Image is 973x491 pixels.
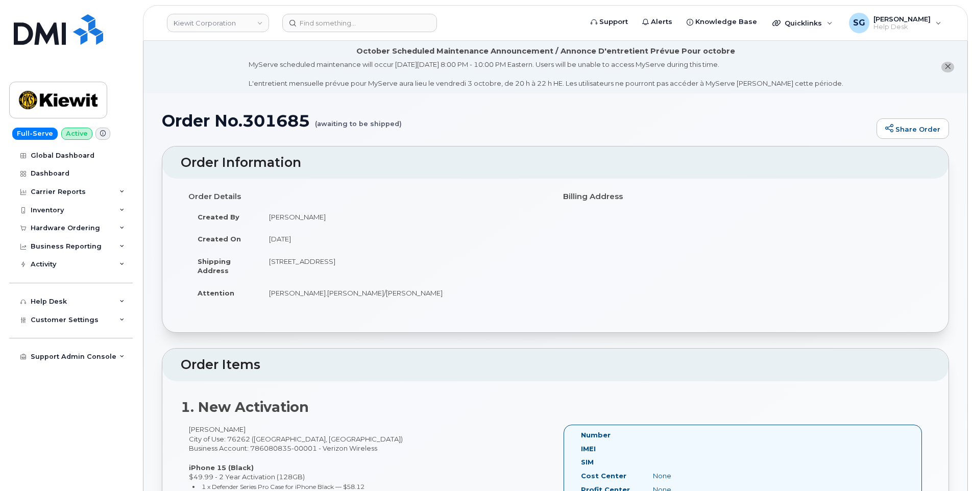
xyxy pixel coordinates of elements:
[162,112,871,130] h1: Order No.301685
[188,192,548,201] h4: Order Details
[941,62,954,72] button: close notification
[260,250,548,282] td: [STREET_ADDRESS]
[249,60,843,88] div: MyServe scheduled maintenance will occur [DATE][DATE] 8:00 PM - 10:00 PM Eastern. Users will be u...
[260,206,548,228] td: [PERSON_NAME]
[198,213,239,221] strong: Created By
[260,282,548,304] td: [PERSON_NAME].[PERSON_NAME]/[PERSON_NAME]
[315,112,402,128] small: (awaiting to be shipped)
[581,430,611,440] label: Number
[645,471,746,481] div: None
[198,257,231,275] strong: Shipping Address
[581,457,594,467] label: SIM
[198,235,241,243] strong: Created On
[181,358,930,372] h2: Order Items
[563,192,922,201] h4: Billing Address
[181,399,309,415] strong: 1. New Activation
[581,471,626,481] label: Cost Center
[877,118,949,139] a: Share Order
[260,228,548,250] td: [DATE]
[581,444,596,454] label: IMEI
[189,463,254,472] strong: iPhone 15 (Black)
[356,46,735,57] div: October Scheduled Maintenance Announcement / Annonce D'entretient Prévue Pour octobre
[181,156,930,170] h2: Order Information
[198,289,234,297] strong: Attention
[929,447,965,483] iframe: Messenger Launcher
[202,483,364,490] small: 1 x Defender Series Pro Case for iPhone Black — $58.12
